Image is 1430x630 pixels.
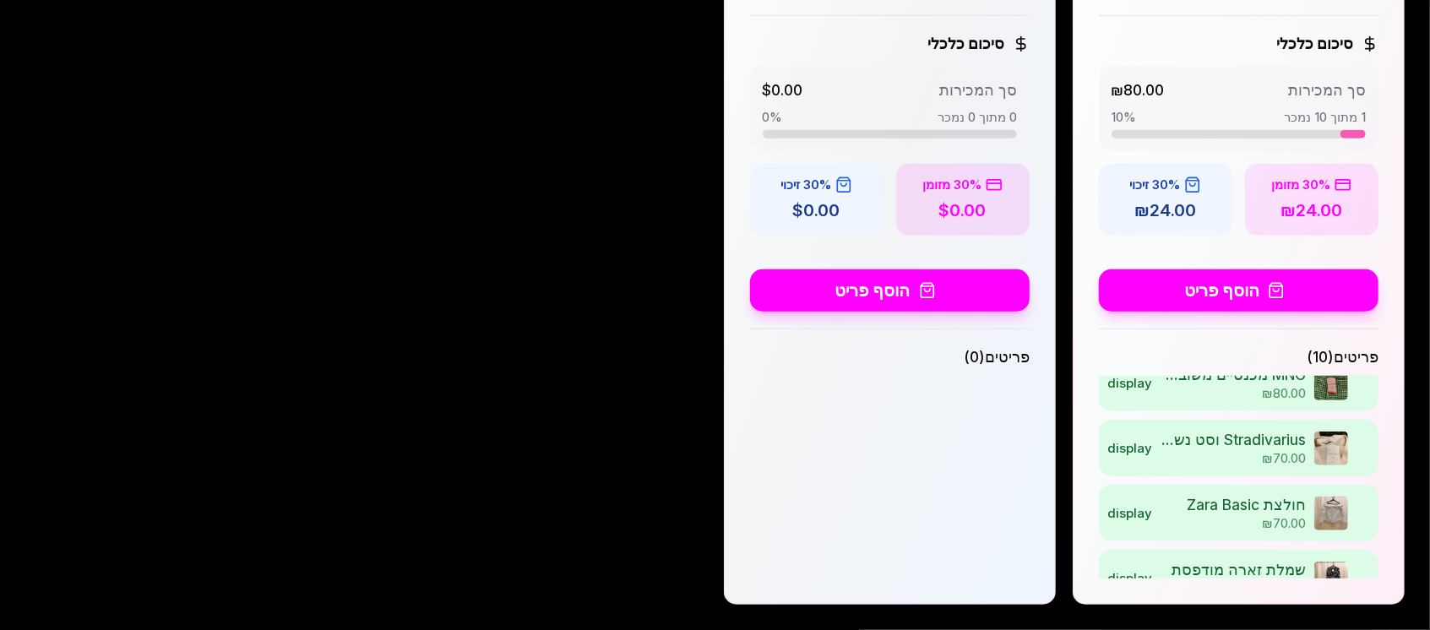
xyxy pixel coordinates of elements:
[1108,570,1153,587] div: display
[1161,429,1306,450] div: Stradivarius וסט נשים
[1314,367,1348,400] img: MNG מכנסיים משובצים
[1112,198,1220,223] div: ₪24.00
[1161,494,1306,515] div: חולצת Zara Basic
[1099,420,1378,476] a: ערוך פריט
[1161,515,1306,532] div: ₪70.00
[939,79,1017,100] span: סך המכירות
[1271,177,1330,193] span: 30% מזומן
[922,177,981,193] span: 30% מזומן
[750,33,1030,54] h3: סיכום כלכלי
[1108,440,1153,457] div: display
[1284,109,1366,126] span: 1 מתוך 10 נמכר
[1108,375,1153,392] div: display
[1099,346,1378,367] div: פריטים ( 10 )
[1112,79,1165,100] span: ₪80.00
[1129,177,1180,193] span: 30% זיכוי
[1108,505,1153,522] div: display
[1099,485,1378,541] a: ערוך פריט
[763,198,871,223] div: $0.00
[780,177,831,193] span: 30% זיכוי
[938,109,1017,126] span: 0 מתוך 0 נמכר
[1099,269,1378,312] button: הוסף פריט
[1112,109,1137,126] span: 10 %
[1099,355,1378,411] a: ערוך פריט
[1288,79,1366,100] span: סך המכירות
[1099,550,1378,606] a: ערוך פריט
[1314,432,1348,465] img: Stradivarius וסט נשים
[909,198,1017,223] div: $0.00
[1161,385,1306,402] div: ₪80.00
[763,79,803,100] span: $0.00
[1258,198,1366,223] div: ₪24.00
[1161,450,1306,467] div: ₪70.00
[1099,33,1378,54] h3: סיכום כלכלי
[1314,562,1348,595] img: שמלת זארה מודפסת
[1161,559,1306,580] div: שמלת זארה מודפסת
[750,346,1030,367] div: פריטים ( 0 )
[1314,497,1348,530] img: חולצת Zara Basic
[763,109,783,126] span: 0 %
[750,269,1030,312] button: הוסף פריט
